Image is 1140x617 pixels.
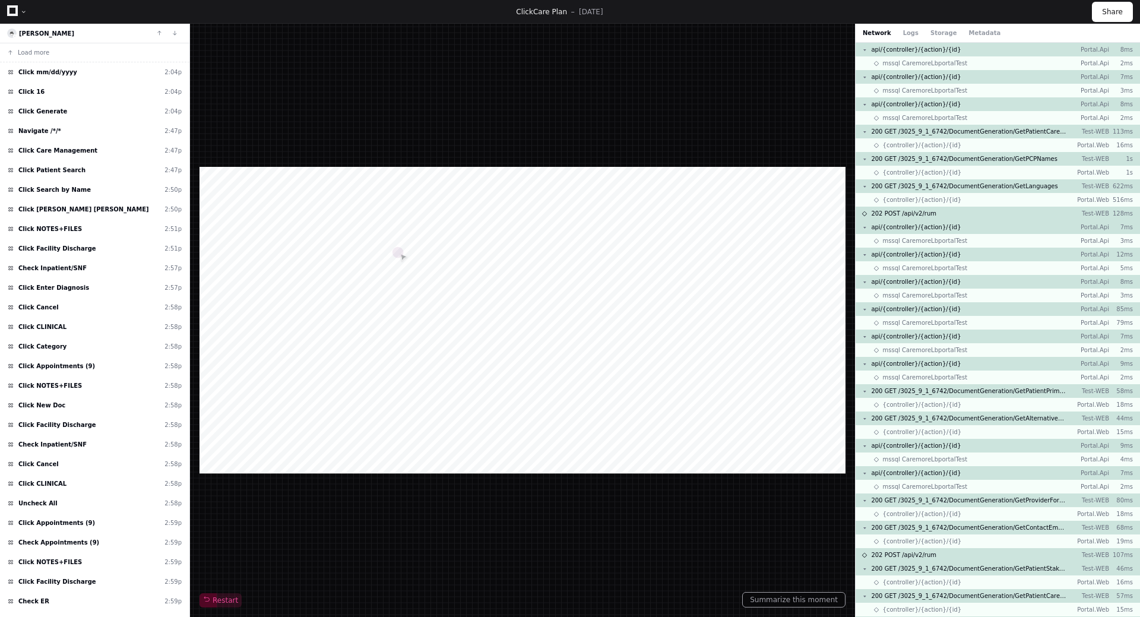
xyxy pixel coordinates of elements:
span: Click Patient Search [18,166,85,175]
p: Portal.Api [1076,113,1109,122]
div: 2:58p [164,460,182,469]
span: 200 GET /3025_9_1_6742/DocumentGeneration/GetPatientCareManager [871,127,1066,136]
span: Check Appointments (9) [18,538,99,547]
span: 200 GET /3025_9_1_6742/DocumentGeneration/GetPCPNames [871,154,1057,163]
span: api/{controller}/{action}/{id} [871,305,961,314]
span: {controller}/{action}/{id} [883,141,962,150]
span: mssql CaremoreLbportalTest [883,264,968,273]
span: Click Facility Discharge [18,577,96,586]
div: 2:59p [164,538,182,547]
p: 3ms [1109,291,1133,300]
div: 2:47p [164,126,182,135]
p: Portal.Api [1076,346,1109,355]
span: mssql CaremoreLbportalTest [883,346,968,355]
p: Test-WEB [1076,182,1109,191]
button: Summarize this moment [742,592,845,607]
button: Storage [930,29,957,37]
p: 57ms [1109,591,1133,600]
p: 9ms [1109,359,1133,368]
div: 2:51p [164,244,182,253]
p: Portal.Api [1076,332,1109,341]
span: Click Cancel [18,460,59,469]
div: 2:58p [164,322,182,331]
p: Test-WEB [1076,414,1109,423]
p: 58ms [1109,387,1133,395]
button: Logs [903,29,919,37]
p: 15ms [1109,428,1133,436]
span: Load more [18,48,49,57]
div: 2:47p [164,146,182,155]
span: mssql CaremoreLbportalTest [883,59,968,68]
span: {controller}/{action}/{id} [883,195,962,204]
span: {controller}/{action}/{id} [883,605,962,614]
p: Test-WEB [1076,154,1109,163]
span: api/{controller}/{action}/{id} [871,332,961,341]
span: 200 GET /3025_9_1_6742/DocumentGeneration/GetAlternativeFormat [871,414,1066,423]
span: Click CLINICAL [18,322,66,331]
a: [PERSON_NAME] [19,30,74,37]
p: Portal.Api [1076,264,1109,273]
p: 46ms [1109,564,1133,573]
p: Portal.Api [1076,223,1109,232]
span: Click Appointments (9) [18,362,95,371]
div: 2:04p [164,87,182,96]
span: Uncheck All [18,499,58,508]
p: Portal.Api [1076,373,1109,382]
div: 2:59p [164,558,182,567]
p: 44ms [1109,414,1133,423]
span: mssql CaremoreLbportalTest [883,113,968,122]
span: Click Search by Name [18,185,91,194]
span: Click Cancel [18,303,59,312]
span: {controller}/{action}/{id} [883,428,962,436]
span: Click NOTES+FILES [18,381,82,390]
p: 128ms [1109,209,1133,218]
span: Care Plan [533,8,567,16]
p: 7ms [1109,223,1133,232]
p: 2ms [1109,346,1133,355]
img: 4.svg [8,30,16,37]
div: 2:58p [164,362,182,371]
p: 15ms [1109,605,1133,614]
span: api/{controller}/{action}/{id} [871,45,961,54]
span: api/{controller}/{action}/{id} [871,250,961,259]
span: mssql CaremoreLbportalTest [883,373,968,382]
div: 2:58p [164,420,182,429]
p: Portal.Api [1076,236,1109,245]
span: mssql CaremoreLbportalTest [883,482,968,491]
span: Click NOTES+FILES [18,224,82,233]
span: api/{controller}/{action}/{id} [871,100,961,109]
span: Check Inpatient/SNF [18,440,87,449]
p: 2ms [1109,113,1133,122]
div: 2:58p [164,342,182,351]
p: Portal.Api [1076,59,1109,68]
p: Portal.Web [1076,195,1109,204]
p: Test-WEB [1076,564,1109,573]
p: Portal.Web [1076,400,1109,409]
p: Portal.Web [1076,537,1109,546]
div: 2:57p [164,283,182,292]
span: Click [PERSON_NAME] [PERSON_NAME] [18,205,149,214]
p: 7ms [1109,469,1133,477]
span: api/{controller}/{action}/{id} [871,223,961,232]
p: Portal.Web [1076,510,1109,518]
span: Click Category [18,342,66,351]
p: 2ms [1109,373,1133,382]
p: 80ms [1109,496,1133,505]
span: 200 GET /3025_9_1_6742/DocumentGeneration/GetPatientPrimaryLanguage [871,387,1066,395]
p: 16ms [1109,578,1133,587]
span: 200 GET /3025_9_1_6742/DocumentGeneration/GetPatientCareManager [871,591,1066,600]
p: Test-WEB [1076,387,1109,395]
span: {controller}/{action}/{id} [883,168,962,177]
p: Test-WEB [1076,523,1109,532]
span: Click NOTES+FILES [18,558,82,567]
p: 1s [1109,154,1133,163]
p: 8ms [1109,100,1133,109]
p: 4ms [1109,455,1133,464]
p: 622ms [1109,182,1133,191]
span: mssql CaremoreLbportalTest [883,455,968,464]
p: Portal.Web [1076,578,1109,587]
p: Portal.Api [1076,277,1109,286]
p: 19ms [1109,537,1133,546]
span: 200 GET /3025_9_1_6742/DocumentGeneration/GetPatientStakeholder [871,564,1066,573]
p: 3ms [1109,86,1133,95]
